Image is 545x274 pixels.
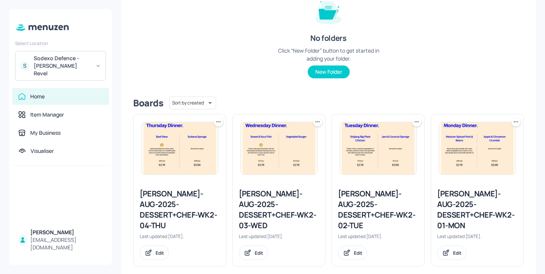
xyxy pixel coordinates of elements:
[30,93,45,100] div: Home
[20,61,29,70] div: S
[340,122,416,174] img: 2025-08-31-1756637875005k68gyyk7bv.jpeg
[30,129,61,137] div: My Business
[34,54,91,77] div: Sodexo Defence - [PERSON_NAME] Revel
[15,40,106,47] div: Select Location
[310,33,346,44] div: No folders
[30,111,64,118] div: Item Manager
[140,188,220,231] div: [PERSON_NAME]-AUG-2025-DESSERT+CHEF-WK2-04-THU
[437,188,517,231] div: [PERSON_NAME]-AUG-2025-DESSERT+CHEF-WK2-01-MON
[437,233,517,240] div: Last updated [DATE].
[255,250,263,256] div: Edit
[338,233,418,240] div: Last updated [DATE].
[241,122,317,174] img: 2025-08-12-17549905310017d69yxp9hr6.jpeg
[142,122,218,174] img: 2025-08-31-1756639156226lbg4587z4p.jpeg
[30,236,103,251] div: [EMAIL_ADDRESS][DOMAIN_NAME]
[31,147,54,155] div: Visualiser
[239,233,319,240] div: Last updated [DATE].
[308,65,350,78] button: New Folder
[169,95,216,111] div: Sort by created
[453,250,461,256] div: Edit
[439,122,515,174] img: 2025-08-12-1754989899620r0nzjw8zyo.jpeg
[156,250,164,256] div: Edit
[239,188,319,231] div: [PERSON_NAME]-AUG-2025-DESSERT+CHEF-WK2-03-WED
[30,229,103,236] div: [PERSON_NAME]
[140,233,220,240] div: Last updated [DATE].
[272,47,385,62] div: Click “New Folder” button to get started in adding your folder.
[338,188,418,231] div: [PERSON_NAME]-AUG-2025-DESSERT+CHEF-WK2-02-TUE
[354,250,362,256] div: Edit
[133,97,163,109] div: Boards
